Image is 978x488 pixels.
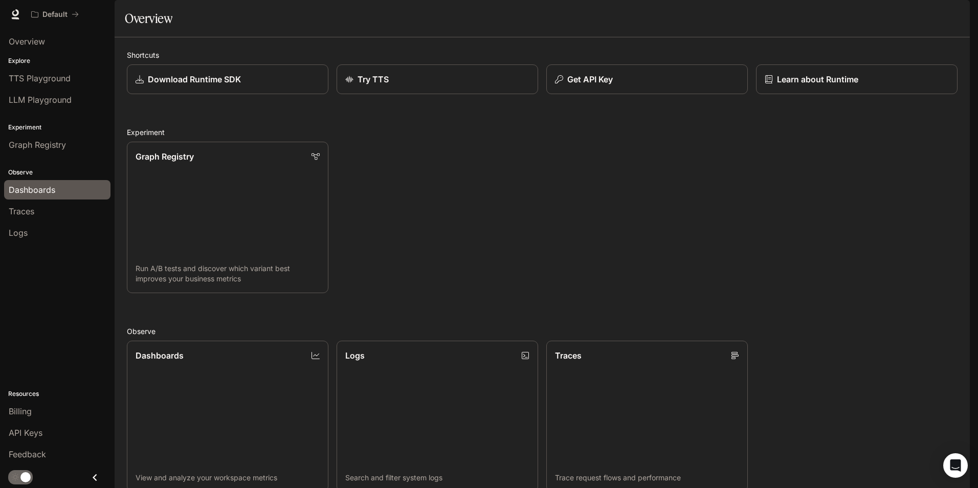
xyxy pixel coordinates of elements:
p: Traces [555,349,582,362]
p: Get API Key [567,73,613,85]
h2: Experiment [127,127,958,138]
h2: Shortcuts [127,50,958,60]
button: Get API Key [546,64,748,94]
p: Download Runtime SDK [148,73,241,85]
p: Logs [345,349,365,362]
p: Run A/B tests and discover which variant best improves your business metrics [136,263,320,284]
button: All workspaces [27,4,83,25]
p: Graph Registry [136,150,194,163]
a: Download Runtime SDK [127,64,328,94]
p: Dashboards [136,349,184,362]
p: Search and filter system logs [345,473,529,483]
a: Try TTS [337,64,538,94]
p: Default [42,10,68,19]
p: Trace request flows and performance [555,473,739,483]
p: Try TTS [358,73,389,85]
div: Open Intercom Messenger [943,453,968,478]
h1: Overview [125,8,172,29]
a: Graph RegistryRun A/B tests and discover which variant best improves your business metrics [127,142,328,293]
a: Learn about Runtime [756,64,958,94]
p: Learn about Runtime [777,73,858,85]
h2: Observe [127,326,958,337]
p: View and analyze your workspace metrics [136,473,320,483]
